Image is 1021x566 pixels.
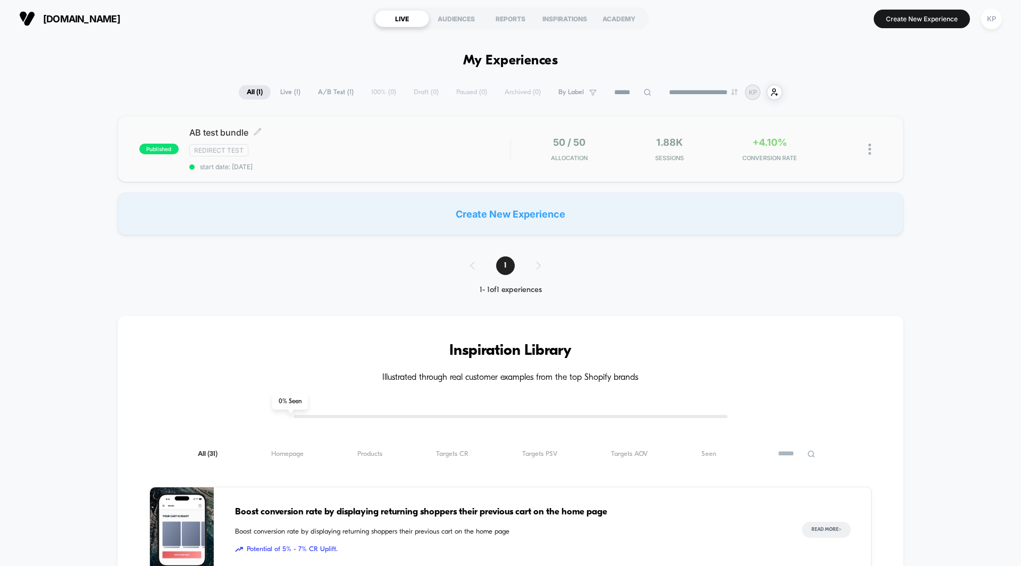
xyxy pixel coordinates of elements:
span: All ( 1 ) [239,85,271,99]
h1: My Experiences [463,53,558,69]
span: A/B Test ( 1 ) [310,85,362,99]
span: Homepage [271,450,304,458]
span: Sessions [622,154,717,162]
div: KP [981,9,1002,29]
img: Visually logo [19,11,35,27]
img: close [868,144,871,155]
div: Duration [395,273,423,285]
img: end [731,89,738,95]
button: KP [978,8,1005,30]
div: Create New Experience [118,193,903,235]
input: Seek [8,256,515,267]
button: Play, NEW DEMO 2025-VEED.mp4 [5,271,22,288]
span: Targets AOV [611,450,648,458]
span: published [139,144,179,154]
button: Read More> [802,522,851,538]
p: KP [749,88,757,96]
button: [DOMAIN_NAME] [16,10,123,27]
span: Seen [701,450,716,458]
input: Volume [444,274,476,285]
div: LIVE [375,10,429,27]
span: start date: [DATE] [189,163,510,171]
span: +4.10% [752,137,787,148]
span: Targets PSV [522,450,557,458]
span: [DOMAIN_NAME] [43,13,120,24]
span: Live ( 1 ) [272,85,308,99]
span: 0 % Seen [272,394,308,410]
span: 1.88k [656,137,683,148]
span: AB test bundle [189,127,510,138]
span: Targets CR [436,450,468,458]
span: Redirect Test [189,144,248,156]
span: By Label [558,88,584,96]
div: INSPIRATIONS [538,10,592,27]
div: ACADEMY [592,10,646,27]
span: Allocation [551,154,588,162]
span: CONVERSION RATE [722,154,817,162]
span: Potential of 5% - 7% CR Uplift. [235,544,781,555]
span: ( 31 ) [207,451,217,457]
span: All [198,450,217,458]
h4: Illustrated through real customer examples from the top Shopify brands [149,373,872,383]
span: Boost conversion rate by displaying returning shoppers their previous cart on the home page [235,505,781,519]
h3: Inspiration Library [149,343,872,360]
div: 1 - 1 of 1 experiences [459,286,562,295]
div: Current time [369,273,394,285]
button: Play, NEW DEMO 2025-VEED.mp4 [248,134,273,160]
span: 50 / 50 [553,137,585,148]
div: REPORTS [483,10,538,27]
div: AUDIENCES [429,10,483,27]
span: 1 [496,256,515,275]
span: Products [357,450,382,458]
button: Create New Experience [874,10,970,28]
span: Boost conversion rate by displaying returning shoppers their previous cart on the home page [235,527,781,537]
